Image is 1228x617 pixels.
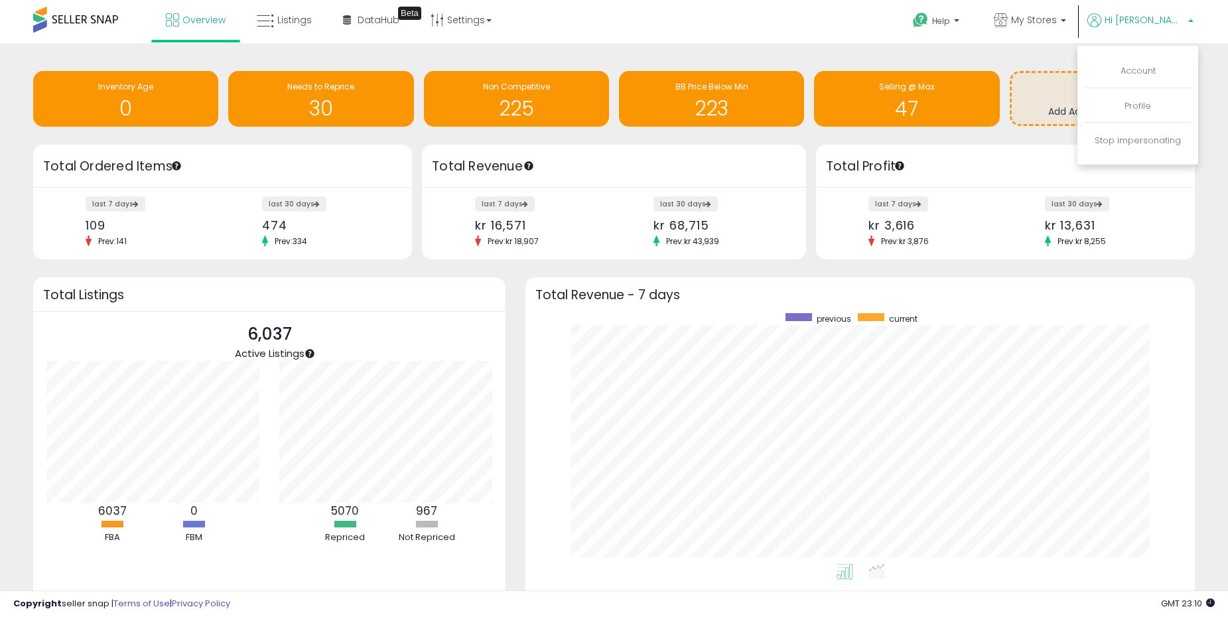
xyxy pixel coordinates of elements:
[653,218,782,232] div: kr 68,715
[358,13,399,27] span: DataHub
[1011,13,1057,27] span: My Stores
[874,236,935,247] span: Prev: kr 3,876
[523,160,535,172] div: Tooltip anchor
[387,531,466,544] div: Not Repriced
[262,196,326,212] label: last 30 days
[1105,13,1184,27] span: Hi [PERSON_NAME]
[889,313,918,324] span: current
[675,81,748,92] span: BB Price Below Min
[1045,196,1109,212] label: last 30 days
[1012,73,1193,124] a: Add Actionable Insights
[13,598,230,610] div: seller snap | |
[268,236,314,247] span: Prev: 334
[1045,218,1172,232] div: kr 13,631
[1095,134,1181,147] a: Stop impersonating
[1087,13,1194,43] a: Hi [PERSON_NAME]
[868,218,995,232] div: kr 3,616
[33,71,218,127] a: Inventory Age 0
[932,15,950,27] span: Help
[98,503,127,519] b: 6037
[262,218,389,232] div: 474
[287,81,354,92] span: Needs to Reprice
[1048,105,1156,118] span: Add Actionable Insights
[43,290,496,300] h3: Total Listings
[481,236,545,247] span: Prev: kr 18,907
[98,81,153,92] span: Inventory Age
[1121,64,1156,77] a: Account
[659,236,726,247] span: Prev: kr 43,939
[235,98,407,119] h1: 30
[1051,236,1113,247] span: Prev: kr 8,255
[814,71,999,127] a: Selling @ Max 47
[92,236,133,247] span: Prev: 141
[416,503,437,519] b: 967
[912,12,929,29] i: Get Help
[619,71,804,127] a: BB Price Below Min 223
[113,597,170,610] a: Terms of Use
[817,313,851,324] span: previous
[172,597,230,610] a: Privacy Policy
[424,71,609,127] a: Non Competitive 225
[86,196,145,212] label: last 7 days
[398,7,421,20] div: Tooltip anchor
[431,98,602,119] h1: 225
[626,98,797,119] h1: 223
[40,98,212,119] h1: 0
[305,531,385,544] div: Repriced
[277,13,312,27] span: Listings
[182,13,226,27] span: Overview
[86,218,212,232] div: 109
[304,348,316,360] div: Tooltip anchor
[879,81,935,92] span: Selling @ Max
[475,218,604,232] div: kr 16,571
[171,160,182,172] div: Tooltip anchor
[868,196,928,212] label: last 7 days
[13,597,62,610] strong: Copyright
[72,531,152,544] div: FBA
[1161,597,1215,610] span: 2025-09-16 23:10 GMT
[228,71,413,127] a: Needs to Reprice 30
[235,346,305,360] span: Active Listings
[1125,100,1151,112] a: Profile
[331,503,359,519] b: 5070
[235,322,305,347] p: 6,037
[902,2,973,43] a: Help
[535,290,1185,300] h3: Total Revenue - 7 days
[894,160,906,172] div: Tooltip anchor
[826,157,1185,176] h3: Total Profit
[653,196,718,212] label: last 30 days
[432,157,796,176] h3: Total Revenue
[154,531,234,544] div: FBM
[190,503,198,519] b: 0
[821,98,992,119] h1: 47
[475,196,535,212] label: last 7 days
[43,157,402,176] h3: Total Ordered Items
[483,81,550,92] span: Non Competitive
